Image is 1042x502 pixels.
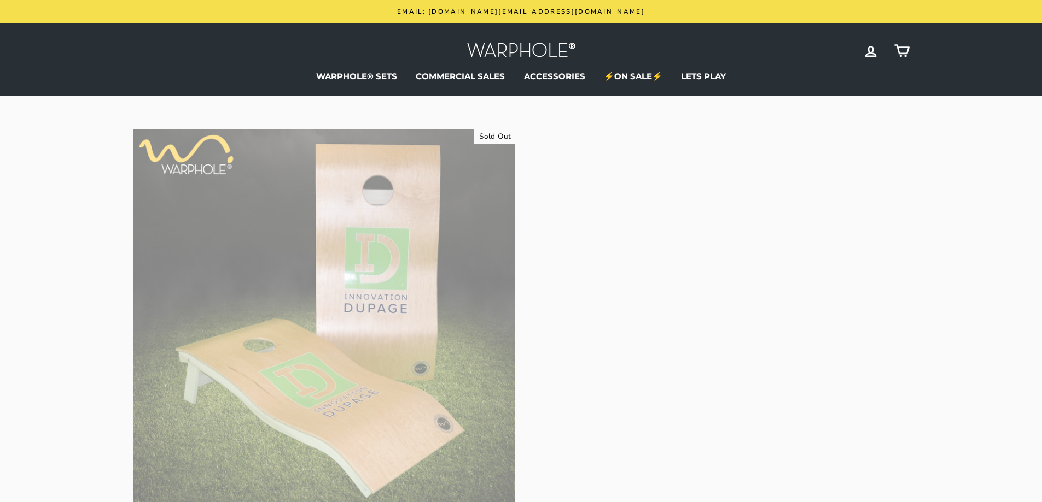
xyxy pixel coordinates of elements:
[408,68,513,85] a: COMMERCIAL SALES
[596,68,671,85] a: ⚡ON SALE⚡
[308,68,405,85] a: WARPHOLE® SETS
[397,7,645,16] span: Email: [DOMAIN_NAME][EMAIL_ADDRESS][DOMAIN_NAME]
[673,68,734,85] a: LETS PLAY
[516,68,593,85] a: ACCESSORIES
[474,129,515,144] div: Sold Out
[467,39,576,63] img: Warphole
[136,5,907,17] a: Email: [DOMAIN_NAME][EMAIL_ADDRESS][DOMAIN_NAME]
[133,68,910,85] ul: Primary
